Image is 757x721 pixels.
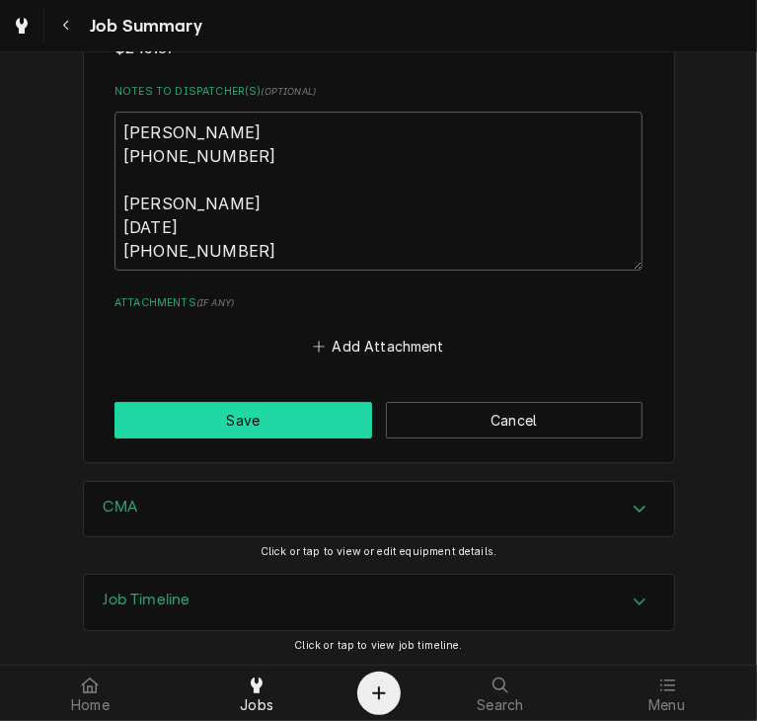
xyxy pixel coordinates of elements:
[114,295,643,311] label: Attachments
[418,670,583,717] a: Search
[84,482,674,537] button: Accordion Details Expand Trigger
[357,672,401,715] button: Create Object
[104,498,137,517] h3: CMA
[83,481,675,538] div: CMA
[84,575,674,630] button: Accordion Details Expand Trigger
[310,333,448,360] button: Add Attachment
[240,697,273,713] span: Jobs
[48,8,84,43] button: Navigate back
[84,13,202,40] span: Job Summary
[83,574,675,631] div: Job Timeline
[196,297,234,308] span: ( if any )
[294,639,462,652] span: Click or tap to view job timeline.
[114,84,643,271] div: Notes to Dispatcher(s)
[261,545,497,558] span: Click or tap to view or edit equipment details.
[584,670,749,717] a: Menu
[477,697,523,713] span: Search
[84,575,674,630] div: Accordion Header
[104,591,190,609] h3: Job Timeline
[175,670,340,717] a: Jobs
[262,86,317,97] span: ( optional )
[84,482,674,537] div: Accordion Header
[71,697,110,713] span: Home
[4,8,39,43] a: Go to Jobs
[114,295,643,360] div: Attachments
[114,112,643,272] textarea: [PERSON_NAME] [PHONE_NUMBER] [PERSON_NAME] [DATE] [PHONE_NUMBER]
[114,402,643,439] div: Button Group
[114,402,372,439] button: Save
[648,697,685,713] span: Menu
[8,670,173,717] a: Home
[114,84,643,100] label: Notes to Dispatcher(s)
[386,402,643,439] button: Cancel
[114,402,643,439] div: Button Group Row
